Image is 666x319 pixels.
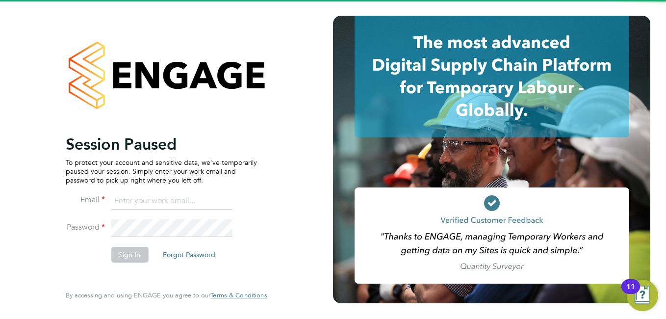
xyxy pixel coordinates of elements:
label: Email [66,195,105,205]
h2: Session Paused [66,134,257,154]
span: By accessing and using ENGAGE you agree to our [66,291,267,299]
p: To protect your account and sensitive data, we've temporarily paused your session. Simply enter y... [66,158,257,185]
button: Open Resource Center, 11 new notifications [627,280,658,311]
button: Forgot Password [155,247,223,263]
div: 11 [626,287,635,299]
label: Password [66,222,105,233]
a: Terms & Conditions [210,292,267,299]
button: Sign In [111,247,148,263]
input: Enter your work email... [111,192,232,210]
